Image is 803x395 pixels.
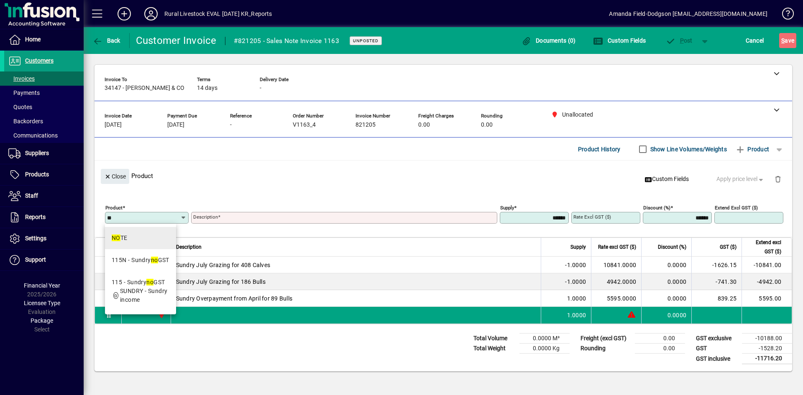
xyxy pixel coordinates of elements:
span: 34147 - [PERSON_NAME] & CO [105,85,184,92]
a: Support [4,250,84,270]
span: Supply [570,242,586,252]
span: Close [104,170,126,183]
td: Total Volume [469,334,519,344]
mat-label: Extend excl GST ($) [715,205,758,211]
span: Home [25,36,41,43]
td: -4942.00 [742,273,792,290]
span: Discount (%) [658,242,686,252]
a: Reports [4,207,84,228]
div: TE [112,234,128,242]
td: GST [692,344,742,354]
span: Sundry July Grazing for 408 Calves [176,261,271,269]
span: Rate excl GST ($) [598,242,636,252]
button: Profile [138,6,164,21]
span: Description [176,242,202,252]
a: Knowledge Base [776,2,793,29]
span: 1.0000 [567,311,586,319]
app-page-header-button: Delete [768,175,788,183]
mat-option: NOTE [105,227,176,249]
span: Products [25,171,49,178]
span: Documents (0) [522,37,576,44]
td: -1626.15 [691,257,742,273]
a: Settings [4,228,84,249]
span: Staff [25,192,38,199]
button: Apply price level [713,172,768,187]
td: 0.00 [635,334,685,344]
span: 821205 [355,122,376,128]
span: -1.0000 [565,278,586,286]
a: Payments [4,86,84,100]
app-page-header-button: Close [99,172,131,180]
span: Apply price level [716,175,765,183]
div: 115 - Sundry GST [112,278,169,287]
span: [DATE] [105,122,122,128]
span: ost [665,37,693,44]
span: Communications [8,132,58,139]
span: Extend excl GST ($) [747,238,781,256]
a: Quotes [4,100,84,114]
a: Communications [4,128,84,143]
button: Cancel [744,33,766,48]
td: 0.0000 Kg [519,344,570,354]
td: GST exclusive [692,334,742,344]
div: Customer Invoice [136,34,217,47]
span: Unposted [353,38,378,43]
span: V1163_4 [293,122,316,128]
a: Suppliers [4,143,84,164]
div: 10841.0000 [596,261,636,269]
app-page-header-button: Back [84,33,130,48]
mat-label: Description [193,214,218,220]
button: Delete [768,169,788,189]
div: Rural Livestock EVAL [DATE] KR_Reports [164,7,272,20]
td: GST inclusive [692,354,742,364]
mat-option: 115 - Sundry no GST [105,271,176,311]
div: #821205 - Sales Note Invoice 1163 [234,34,339,48]
td: Rounding [576,344,635,354]
em: no [146,279,153,285]
span: Settings [25,235,46,242]
span: Custom Fields [593,37,646,44]
td: 0.0000 [641,307,691,324]
button: Save [779,33,796,48]
span: [DATE] [167,122,184,128]
mat-label: Discount (%) [643,205,670,211]
td: 0.0000 [641,257,691,273]
td: -11716.20 [742,354,792,364]
a: Backorders [4,114,84,128]
span: Payments [8,89,40,96]
span: Unallocated [156,311,166,320]
span: P [680,37,684,44]
div: Product [95,161,792,191]
span: Custom Fields [644,175,689,183]
a: Invoices [4,71,84,86]
button: Close [101,169,129,184]
span: GST ($) [720,242,737,252]
span: 1.0000 [567,294,586,303]
button: Documents (0) [519,33,578,48]
td: Freight (excl GST) [576,334,635,344]
button: Custom Fields [591,33,648,48]
td: 5595.00 [742,290,792,307]
span: Product History [578,143,621,156]
mat-option: 115N - Sundry no GST [105,249,176,271]
span: Suppliers [25,150,49,156]
span: - [230,122,232,128]
span: -1.0000 [565,261,586,269]
mat-label: Product [105,205,123,211]
button: Custom Fields [641,172,692,187]
a: Staff [4,186,84,206]
button: Back [90,33,123,48]
td: Total Weight [469,344,519,354]
span: SUNDRY - Sundry income [120,288,168,303]
span: 14 days [197,85,217,92]
span: Back [92,37,120,44]
td: 839.25 [691,290,742,307]
span: Financial Year [24,282,60,289]
td: -741.30 [691,273,742,290]
mat-label: Supply [500,205,514,211]
div: 5595.0000 [596,294,636,303]
mat-label: Rate excl GST ($) [573,214,611,220]
span: 0.00 [481,122,493,128]
div: 4942.0000 [596,278,636,286]
td: 0.0000 [641,290,691,307]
